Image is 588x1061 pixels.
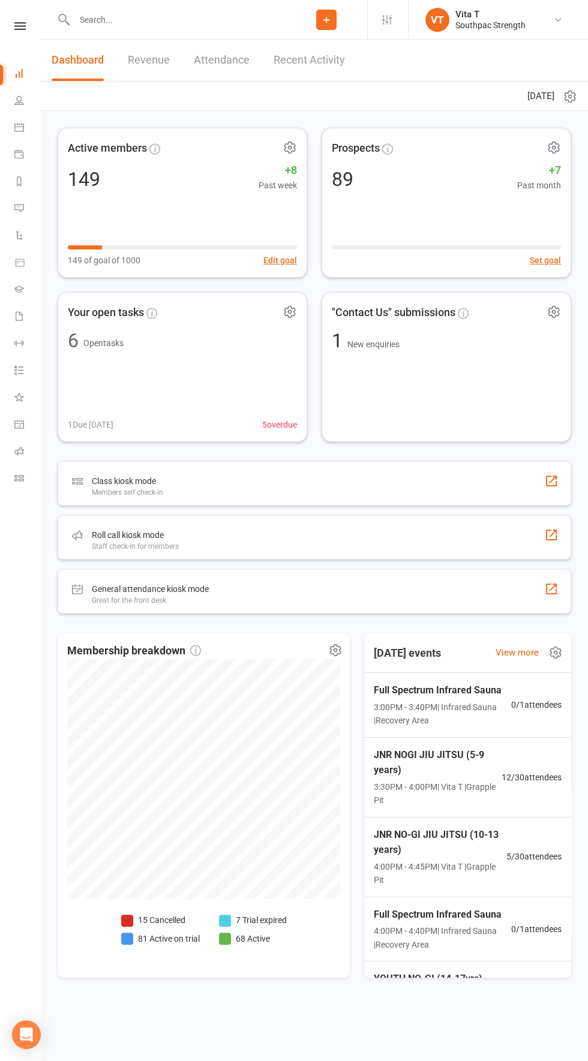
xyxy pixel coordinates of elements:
a: General attendance kiosk mode [14,412,41,439]
span: Full Spectrum Infrared Sauna [374,683,511,698]
span: 5 overdue [262,418,297,431]
button: Set goal [530,254,561,267]
span: 4:00PM - 4:40PM | Infrared Sauna | Recovery Area [374,924,511,951]
a: Dashboard [14,61,41,88]
span: JNR NOGI JIU JITSU (5-9 years) [374,747,502,778]
a: Class kiosk mode [14,466,41,493]
span: Open tasks [83,338,124,348]
li: 15 Cancelled [121,913,200,927]
input: Search... [71,11,286,28]
div: Southpac Strength [455,20,526,31]
a: Attendance [194,40,250,81]
li: 68 Active [219,932,287,945]
div: 149 [68,170,100,189]
span: 0 / 1 attendees [511,922,562,936]
span: 3:30PM - 4:00PM | Vita T | Grapple Pit [374,780,502,807]
span: +7 [517,162,561,179]
span: 1 Due [DATE] [68,418,113,431]
span: YOUTH NO-GI (14-17yrs) [374,971,506,987]
span: Membership breakdown [67,642,201,660]
a: Recent Activity [274,40,345,81]
a: Dashboard [52,40,104,81]
span: JNR NO-GI JIU JITSU (10-13 years) [374,827,506,858]
span: Active members [68,140,147,157]
span: Your open tasks [68,304,144,321]
span: +8 [259,162,297,179]
span: Full Spectrum Infrared Sauna [374,907,511,922]
a: Product Sales [14,250,41,277]
div: VT [425,8,449,32]
div: Vita T [455,9,526,20]
button: Edit goal [263,254,297,267]
a: View more [496,645,539,660]
div: 89 [332,170,353,189]
span: "Contact Us" submissions [332,304,455,321]
div: Class kiosk mode [92,474,163,488]
span: 1 [332,329,347,352]
span: 12 / 30 attendees [502,771,562,784]
span: New enquiries [347,339,400,349]
div: Staff check-in for members [92,542,179,551]
div: Open Intercom Messenger [12,1020,41,1049]
a: Payments [14,142,41,169]
div: Members self check-in [92,488,163,497]
span: 3:00PM - 3:40PM | Infrared Sauna | Recovery Area [374,701,511,728]
li: 81 Active on trial [121,932,200,945]
h3: [DATE] events [364,642,451,664]
span: Prospects [332,140,380,157]
span: 4:00PM - 4:45PM | Vita T | Grapple Pit [374,860,506,887]
span: 0 / 1 attendees [511,698,562,711]
a: Roll call kiosk mode [14,439,41,466]
span: [DATE] [527,89,554,103]
div: 6 [68,331,79,350]
li: 7 Trial expired [219,913,287,927]
a: What's New [14,385,41,412]
span: Past week [259,179,297,192]
span: 5 / 30 attendees [506,850,562,863]
span: Past month [517,179,561,192]
a: Reports [14,169,41,196]
div: Roll call kiosk mode [92,528,179,542]
span: 149 of goal of 1000 [68,254,140,267]
a: Revenue [128,40,170,81]
a: Calendar [14,115,41,142]
div: General attendance kiosk mode [92,582,209,596]
a: People [14,88,41,115]
div: Great for the front desk [92,596,209,605]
